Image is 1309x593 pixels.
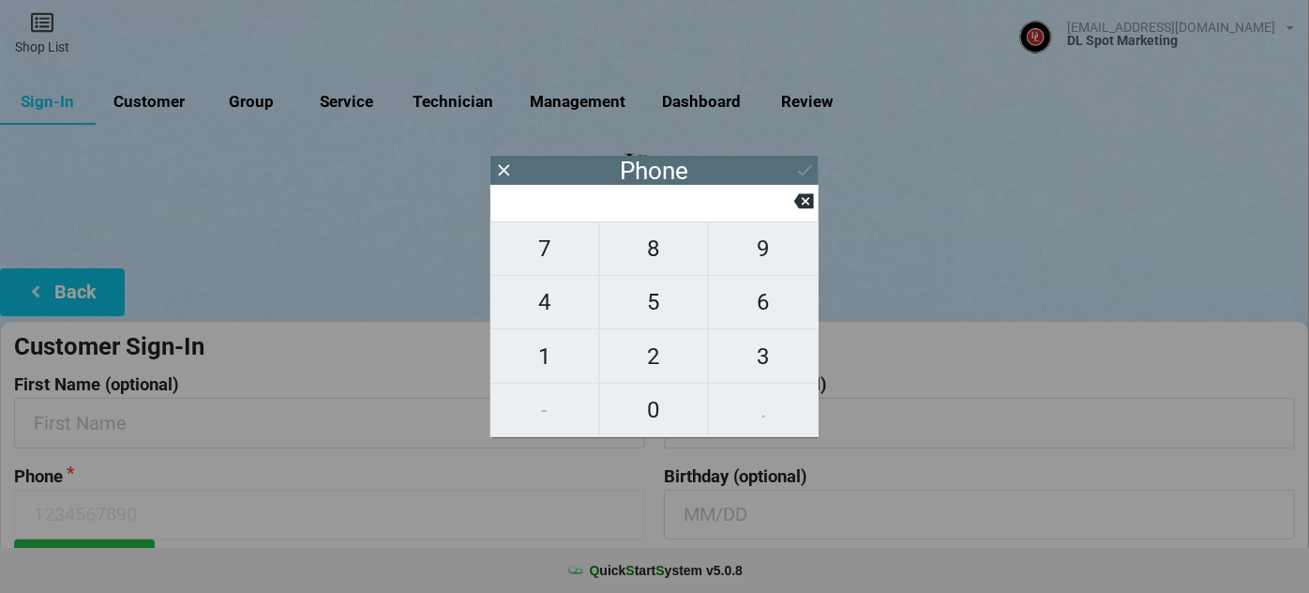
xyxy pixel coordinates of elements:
[600,337,709,376] span: 2
[600,390,709,430] span: 0
[709,229,819,268] span: 9
[709,329,819,383] button: 3
[709,276,819,329] button: 6
[600,276,710,329] button: 5
[600,282,709,322] span: 5
[600,221,710,276] button: 8
[490,282,599,322] span: 4
[709,282,819,322] span: 6
[709,221,819,276] button: 9
[621,161,689,180] div: Phone
[600,229,709,268] span: 8
[490,329,600,383] button: 1
[709,337,819,376] span: 3
[490,337,599,376] span: 1
[600,384,710,437] button: 0
[490,221,600,276] button: 7
[490,276,600,329] button: 4
[490,229,599,268] span: 7
[600,329,710,383] button: 2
